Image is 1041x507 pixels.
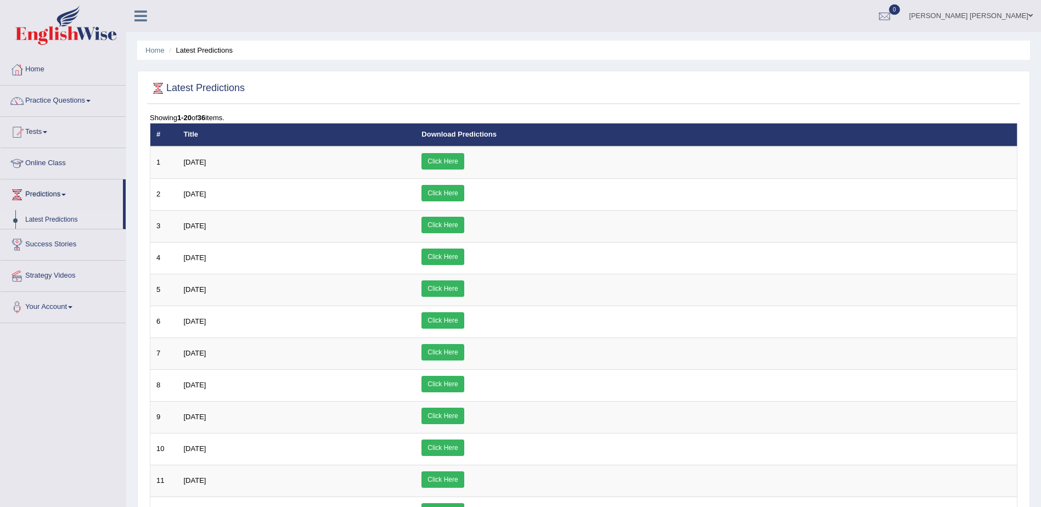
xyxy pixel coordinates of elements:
a: Home [1,54,126,82]
th: Title [178,123,416,147]
a: Online Class [1,148,126,176]
span: [DATE] [184,349,206,357]
span: [DATE] [184,222,206,230]
a: Click Here [421,185,464,201]
a: Tests [1,117,126,144]
a: Click Here [421,344,464,360]
td: 8 [150,369,178,401]
span: [DATE] [184,190,206,198]
a: Click Here [421,280,464,297]
a: Click Here [421,153,464,170]
a: Latest Predictions [20,210,123,230]
td: 3 [150,210,178,242]
td: 11 [150,465,178,497]
td: 10 [150,433,178,465]
a: Your Account [1,292,126,319]
li: Latest Predictions [166,45,233,55]
a: Click Here [421,312,464,329]
span: 0 [889,4,900,15]
span: [DATE] [184,285,206,294]
span: [DATE] [184,476,206,485]
th: # [150,123,178,147]
th: Download Predictions [415,123,1017,147]
a: Strategy Videos [1,261,126,288]
td: 2 [150,178,178,210]
h2: Latest Predictions [150,80,245,97]
td: 9 [150,401,178,433]
a: Click Here [421,471,464,488]
a: Click Here [421,440,464,456]
span: [DATE] [184,444,206,453]
a: Click Here [421,249,464,265]
a: Success Stories [1,229,126,257]
a: Home [145,46,165,54]
a: Click Here [421,217,464,233]
b: 36 [198,114,205,122]
span: [DATE] [184,253,206,262]
b: 1-20 [177,114,192,122]
td: 5 [150,274,178,306]
span: [DATE] [184,413,206,421]
span: [DATE] [184,381,206,389]
a: Practice Questions [1,86,126,113]
a: Click Here [421,376,464,392]
td: 7 [150,337,178,369]
td: 1 [150,147,178,179]
a: Predictions [1,179,123,207]
div: Showing of items. [150,112,1017,123]
td: 4 [150,242,178,274]
a: Click Here [421,408,464,424]
span: [DATE] [184,317,206,325]
td: 6 [150,306,178,337]
span: [DATE] [184,158,206,166]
